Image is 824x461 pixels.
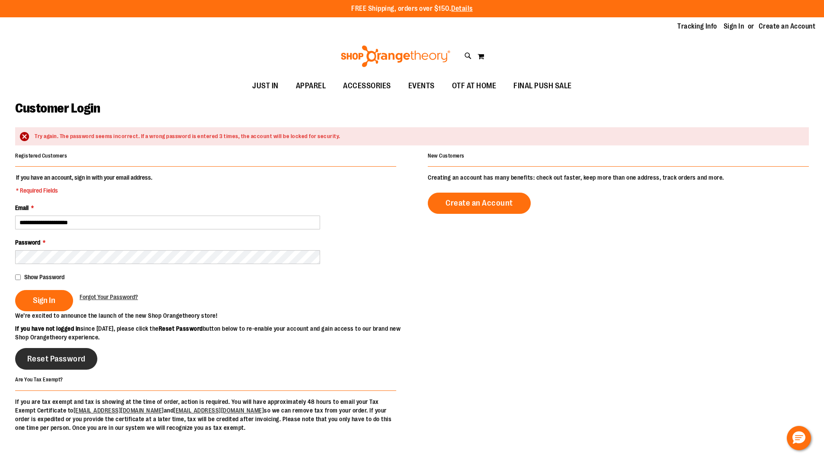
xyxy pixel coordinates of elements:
span: FINAL PUSH SALE [513,76,572,96]
span: * Required Fields [16,186,152,195]
a: Details [451,5,473,13]
span: OTF AT HOME [452,76,497,96]
p: since [DATE], please click the button below to re-enable your account and gain access to our bran... [15,324,412,342]
a: FINAL PUSH SALE [505,76,580,96]
strong: Reset Password [159,325,203,332]
a: APPAREL [287,76,335,96]
span: JUST IN [252,76,279,96]
a: Sign In [724,22,744,31]
strong: New Customers [428,153,465,159]
button: Sign In [15,290,73,311]
span: Email [15,204,29,211]
p: We’re excited to announce the launch of the new Shop Orangetheory store! [15,311,412,320]
span: EVENTS [408,76,435,96]
a: Create an Account [759,22,816,31]
p: Creating an account has many benefits: check out faster, keep more than one address, track orders... [428,173,809,182]
a: [EMAIL_ADDRESS][DOMAIN_NAME] [173,407,264,414]
span: Create an Account [446,198,513,208]
span: Forgot Your Password? [80,293,138,300]
a: [EMAIL_ADDRESS][DOMAIN_NAME] [74,407,164,414]
button: Hello, have a question? Let’s chat. [787,426,811,450]
span: Password [15,239,40,246]
span: Customer Login [15,101,100,116]
img: Shop Orangetheory [340,45,452,67]
span: Reset Password [27,354,86,364]
p: FREE Shipping, orders over $150. [351,4,473,14]
legend: If you have an account, sign in with your email address. [15,173,153,195]
strong: If you have not logged in [15,325,80,332]
span: ACCESSORIES [343,76,391,96]
a: Forgot Your Password? [80,293,138,301]
a: OTF AT HOME [443,76,505,96]
span: APPAREL [296,76,326,96]
strong: Are You Tax Exempt? [15,377,63,383]
span: Show Password [24,274,64,280]
div: Try again. The password seems incorrect. If a wrong password is entered 3 times, the account will... [35,132,800,141]
a: JUST IN [244,76,287,96]
a: EVENTS [400,76,443,96]
span: Sign In [33,296,55,305]
a: Reset Password [15,348,97,370]
a: Create an Account [428,193,531,214]
a: ACCESSORIES [334,76,400,96]
p: If you are tax exempt and tax is showing at the time of order, action is required. You will have ... [15,397,396,432]
strong: Registered Customers [15,153,67,159]
a: Tracking Info [677,22,717,31]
